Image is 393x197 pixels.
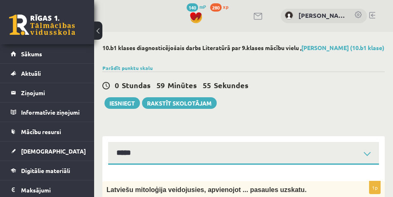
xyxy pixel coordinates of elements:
[210,3,232,10] a: 280 xp
[187,3,206,10] a: 140 mP
[9,14,75,35] a: Rīgas 1. Tālmācības vidusskola
[298,11,346,20] a: [PERSON_NAME]
[203,80,211,90] span: 55
[21,128,61,135] span: Mācību resursi
[187,3,198,12] span: 140
[156,80,165,90] span: 59
[102,65,153,71] a: Parādīt punktu skalu
[369,181,381,194] p: 1p
[122,80,151,90] span: Stundas
[104,97,140,109] button: Iesniegt
[21,103,84,122] legend: Informatīvie ziņojumi
[168,80,197,90] span: Minūtes
[223,3,228,10] span: xp
[199,3,206,10] span: mP
[11,44,84,63] a: Sākums
[11,161,84,180] a: Digitālie materiāli
[142,97,217,109] a: Rakstīt skolotājam
[214,80,249,90] span: Sekundes
[21,70,41,77] span: Aktuāli
[21,83,84,102] legend: Ziņojumi
[115,80,119,90] span: 0
[102,44,385,51] h2: 10.b1 klases diagnosticējošais darbs Literatūrā par 9.klases mācību vielu ,
[21,50,42,58] span: Sākums
[11,83,84,102] a: Ziņojumi
[11,142,84,161] a: [DEMOGRAPHIC_DATA]
[11,122,84,141] a: Mācību resursi
[11,103,84,122] a: Informatīvie ziņojumi
[107,186,307,193] span: Latviešu mitoloģija veidojusies, apvienojot ... pasaules uzskatu.
[301,44,384,51] a: [PERSON_NAME] (10.b1 klase)
[21,147,86,155] span: [DEMOGRAPHIC_DATA]
[11,64,84,83] a: Aktuāli
[21,167,70,174] span: Digitālie materiāli
[285,11,293,19] img: Jana Baranova
[210,3,222,12] span: 280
